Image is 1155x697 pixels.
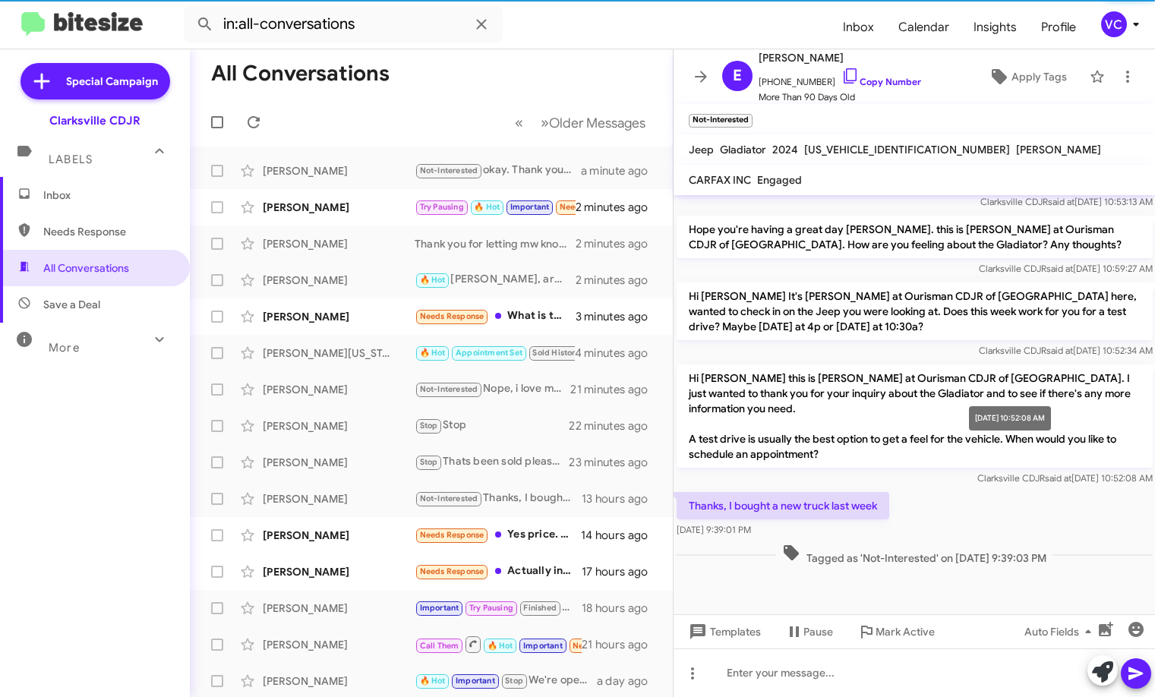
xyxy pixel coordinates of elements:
[420,166,478,175] span: Not-Interested
[420,641,459,651] span: Call Them
[415,271,576,289] div: [PERSON_NAME], are you available to visit the dealership?
[184,6,503,43] input: Search
[420,202,464,212] span: Try Pausing
[263,455,415,470] div: [PERSON_NAME]
[532,348,582,358] span: Sold Historic
[689,114,753,128] small: Not-Interested
[415,307,576,325] div: What is the number?
[420,457,438,467] span: Stop
[720,143,766,156] span: Gladiator
[759,90,921,105] span: More Than 90 Days Old
[677,282,1153,340] p: Hi [PERSON_NAME] It's [PERSON_NAME] at Ourisman CDJR of [GEOGRAPHIC_DATA] here, wanted to check i...
[49,113,140,128] div: Clarksville CDJR
[456,676,495,686] span: Important
[420,603,459,613] span: Important
[488,641,513,651] span: 🔥 Hot
[415,198,576,216] div: Will do
[1044,472,1071,484] span: said at
[980,196,1152,207] span: Clarksville CDJR [DATE] 10:53:13 AM
[415,453,570,471] div: Thats been sold please remove me
[415,236,576,251] div: Thank you for letting mw know.
[415,563,582,580] div: Actually interested in L model
[263,200,415,215] div: [PERSON_NAME]
[474,202,500,212] span: 🔥 Hot
[66,74,158,89] span: Special Campaign
[1024,618,1097,645] span: Auto Fields
[43,224,172,239] span: Needs Response
[415,380,570,398] div: Nope, i love my truck
[759,67,921,90] span: [PHONE_NUMBER]
[677,364,1153,468] p: Hi [PERSON_NAME] this is [PERSON_NAME] at Ourisman CDJR of [GEOGRAPHIC_DATA]. I just wanted to th...
[420,311,484,321] span: Needs Response
[886,5,961,49] a: Calendar
[263,601,415,616] div: [PERSON_NAME]
[575,345,661,361] div: 4 minutes ago
[263,273,415,288] div: [PERSON_NAME]
[420,348,446,358] span: 🔥 Hot
[263,564,415,579] div: [PERSON_NAME]
[1047,196,1074,207] span: said at
[263,528,415,543] div: [PERSON_NAME]
[523,603,557,613] span: Finished
[576,200,661,215] div: 2 minutes ago
[505,676,523,686] span: Stop
[21,63,170,99] a: Special Campaign
[415,162,581,179] div: okay. Thank you for the reply.
[420,566,484,576] span: Needs Response
[573,641,637,651] span: Needs Response
[841,76,921,87] a: Copy Number
[773,618,845,645] button: Pause
[803,618,833,645] span: Pause
[415,344,575,361] div: I would like to schedule a visit to the dealership. When are you available to visit?
[576,309,661,324] div: 3 minutes ago
[776,544,1052,566] span: Tagged as 'Not-Interested' on [DATE] 9:39:03 PM
[532,107,655,138] button: Next
[420,384,478,394] span: Not-Interested
[1046,345,1072,356] span: said at
[263,382,415,397] div: [PERSON_NAME]
[415,417,570,434] div: Stop
[1012,618,1109,645] button: Auto Fields
[506,107,655,138] nav: Page navigation example
[49,153,93,166] span: Labels
[677,492,889,519] p: Thanks, I bought a new truck last week
[733,64,742,88] span: E
[263,236,415,251] div: [PERSON_NAME]
[845,618,947,645] button: Mark Active
[677,524,751,535] span: [DATE] 9:39:01 PM
[420,421,438,430] span: Stop
[43,260,129,276] span: All Conversations
[415,635,582,654] div: Hi what's going on
[263,637,415,652] div: [PERSON_NAME]
[469,603,513,613] span: Try Pausing
[576,273,661,288] div: 2 minutes ago
[1088,11,1138,37] button: VC
[961,5,1029,49] a: Insights
[415,526,581,544] div: Yes price. Something preowned
[831,5,886,49] a: Inbox
[1101,11,1127,37] div: VC
[581,528,661,543] div: 14 hours ago
[415,599,582,617] div: Yes and it's been a change of events I think I'm trading in a GLC 300 Benz 2018 with 110K Miles i...
[686,618,761,645] span: Templates
[570,418,661,434] div: 22 minutes ago
[263,163,415,178] div: [PERSON_NAME]
[570,382,660,397] div: 21 minutes ago
[506,107,532,138] button: Previous
[689,143,714,156] span: Jeep
[582,601,661,616] div: 18 hours ago
[1046,263,1072,274] span: said at
[420,676,446,686] span: 🔥 Hot
[263,491,415,506] div: [PERSON_NAME]
[582,491,661,506] div: 13 hours ago
[541,113,549,132] span: »
[757,173,802,187] span: Engaged
[420,494,478,503] span: Not-Interested
[560,202,624,212] span: Needs Response
[1011,63,1067,90] span: Apply Tags
[263,309,415,324] div: [PERSON_NAME]
[263,418,415,434] div: [PERSON_NAME]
